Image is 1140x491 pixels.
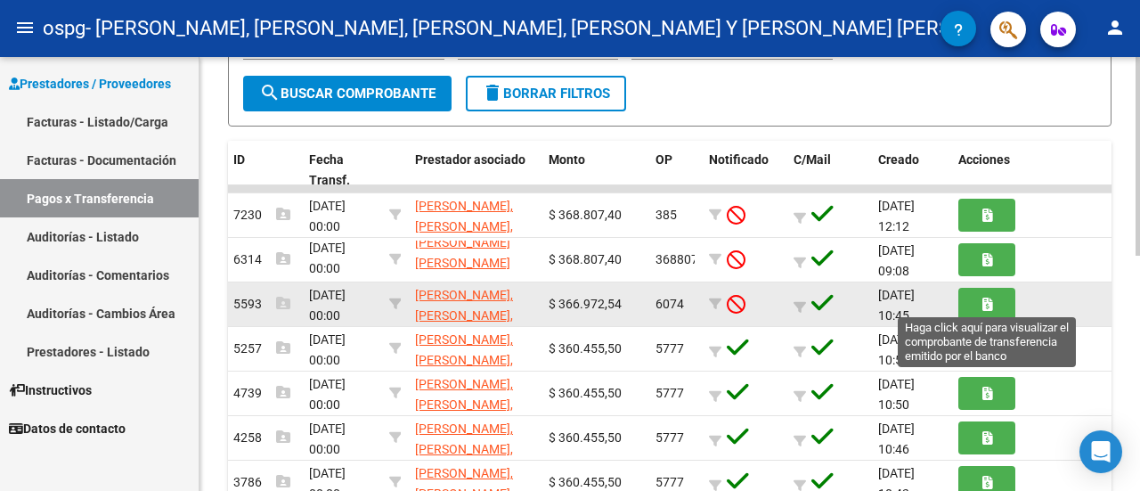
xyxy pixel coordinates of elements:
span: 30712227717 [415,276,534,311]
span: $ 360.455,50 [549,430,622,445]
button: Buscar Comprobante [243,76,452,111]
datatable-header-cell: Acciones [951,141,1111,200]
span: [DATE] 00:00 [309,332,346,367]
span: Instructivos [9,381,92,400]
mat-icon: search [259,82,281,103]
span: [DATE] 10:54 [878,332,915,367]
span: $ 360.455,50 [549,341,622,356]
mat-icon: person [1104,17,1126,38]
datatable-header-cell: Notificado [702,141,786,200]
span: Acciones [958,152,1010,167]
span: [DATE] 12:12 [878,199,915,233]
span: 385 [655,208,677,222]
datatable-header-cell: C/Mail [786,141,871,200]
span: [DATE] 00:00 [309,421,346,456]
span: 5593 [233,297,290,311]
span: 7230 [233,208,290,222]
span: 3786 [233,475,290,489]
span: $ 360.455,50 [549,475,622,489]
span: Borrar Filtros [482,86,610,102]
span: [DATE] 00:00 [309,199,346,233]
span: Fecha Transf. [309,152,350,187]
span: 368807.4 [655,252,709,266]
button: Borrar Filtros [466,76,626,111]
span: OP [655,152,672,167]
span: $ 366.972,54 [549,297,622,311]
span: [PERSON_NAME], [PERSON_NAME], [PERSON_NAME], [PERSON_NAME] Y [PERSON_NAME] [PERSON_NAME] S.H. [415,332,520,469]
span: 4739 [233,386,290,400]
span: Notificado [709,152,769,167]
mat-icon: delete [482,82,503,103]
span: 5777 [655,386,684,400]
span: 5777 [655,430,684,445]
span: Prestadores / Proveedores [9,74,171,94]
span: [DATE] 09:08 [878,243,915,278]
span: ID [233,152,245,167]
datatable-header-cell: ID [226,141,302,200]
datatable-header-cell: Prestador asociado [408,141,541,200]
span: Creado [878,152,919,167]
span: 5777 [655,475,684,489]
mat-icon: menu [14,17,36,38]
span: $ 360.455,50 [549,386,622,400]
datatable-header-cell: Creado [871,141,951,200]
span: $ 368.807,40 [549,252,622,266]
span: Monto [549,152,585,167]
span: [DATE] 00:00 [309,288,346,323]
span: 4258 [233,430,290,445]
span: C/Mail [794,152,831,167]
span: [DATE] 10:46 [878,421,915,456]
span: 6074 [655,297,684,311]
datatable-header-cell: Fecha Transf. [302,141,382,200]
span: [PERSON_NAME], [PERSON_NAME], [PERSON_NAME], [PERSON_NAME] Y [PERSON_NAME] [PERSON_NAME] S.H. [415,199,520,335]
span: ospg [43,9,85,48]
div: Open Intercom Messenger [1079,430,1122,473]
span: - [PERSON_NAME], [PERSON_NAME], [PERSON_NAME], [PERSON_NAME] Y [PERSON_NAME] [PERSON_NAME] S.H. [85,9,1088,48]
span: [PERSON_NAME], [PERSON_NAME], [PERSON_NAME], [PERSON_NAME] Y [PERSON_NAME] [PERSON_NAME] S.H. [415,288,520,424]
span: Prestador asociado [415,152,525,167]
span: [DATE] 10:50 [878,377,915,412]
span: [DATE] 00:00 [309,377,346,412]
span: [DATE] 00:00 [309,241,346,275]
span: 5257 [233,341,290,356]
datatable-header-cell: OP [648,141,702,200]
span: Datos de contacto [9,419,126,438]
span: Buscar Comprobante [259,86,436,102]
span: 5777 [655,341,684,356]
span: $ 368.807,40 [549,208,622,222]
span: 6314 [233,252,290,266]
span: [DATE] 10:45 [878,288,915,323]
datatable-header-cell: Monto [541,141,648,200]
